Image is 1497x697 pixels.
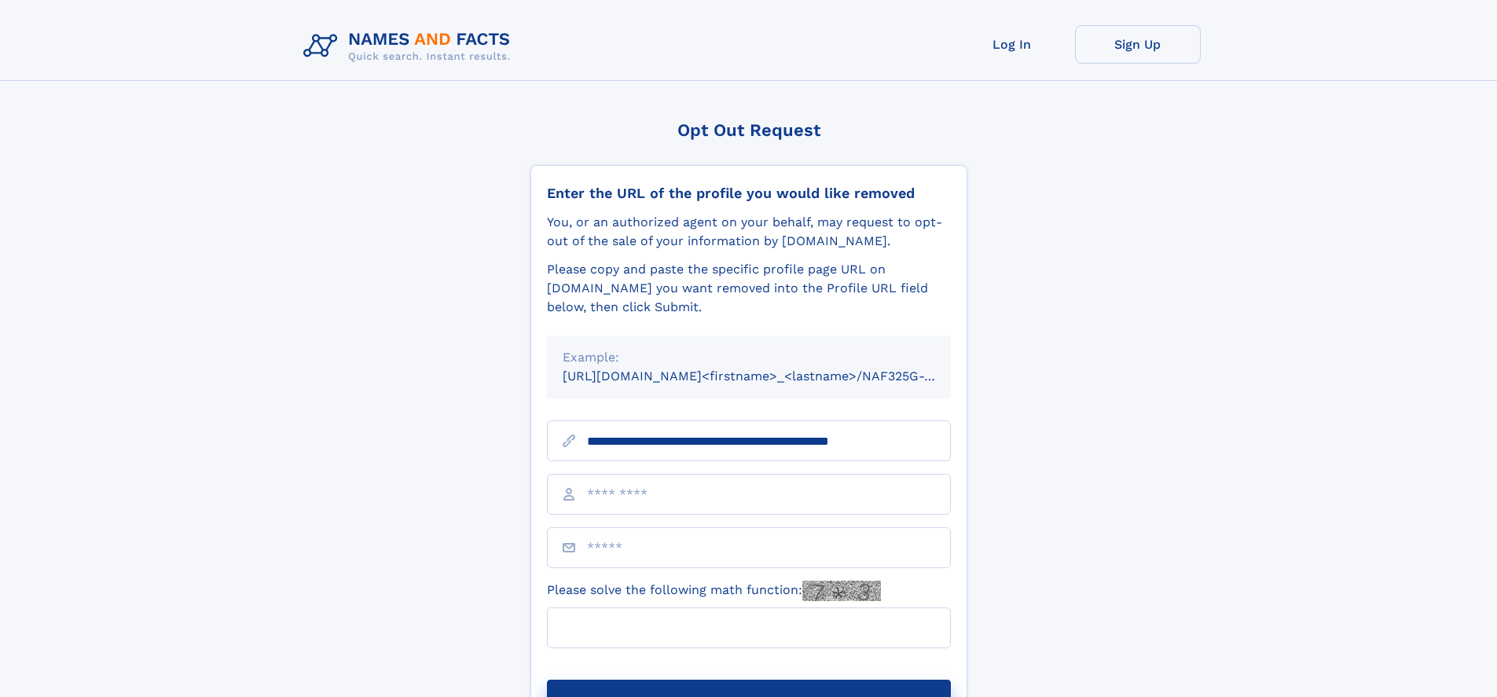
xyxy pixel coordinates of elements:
div: Example: [563,348,935,367]
div: Opt Out Request [530,120,967,140]
div: Please copy and paste the specific profile page URL on [DOMAIN_NAME] you want removed into the Pr... [547,260,951,317]
a: Sign Up [1075,25,1201,64]
div: Enter the URL of the profile you would like removed [547,185,951,202]
label: Please solve the following math function: [547,581,881,601]
a: Log In [949,25,1075,64]
div: You, or an authorized agent on your behalf, may request to opt-out of the sale of your informatio... [547,213,951,251]
small: [URL][DOMAIN_NAME]<firstname>_<lastname>/NAF325G-xxxxxxxx [563,369,981,383]
img: Logo Names and Facts [297,25,523,68]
